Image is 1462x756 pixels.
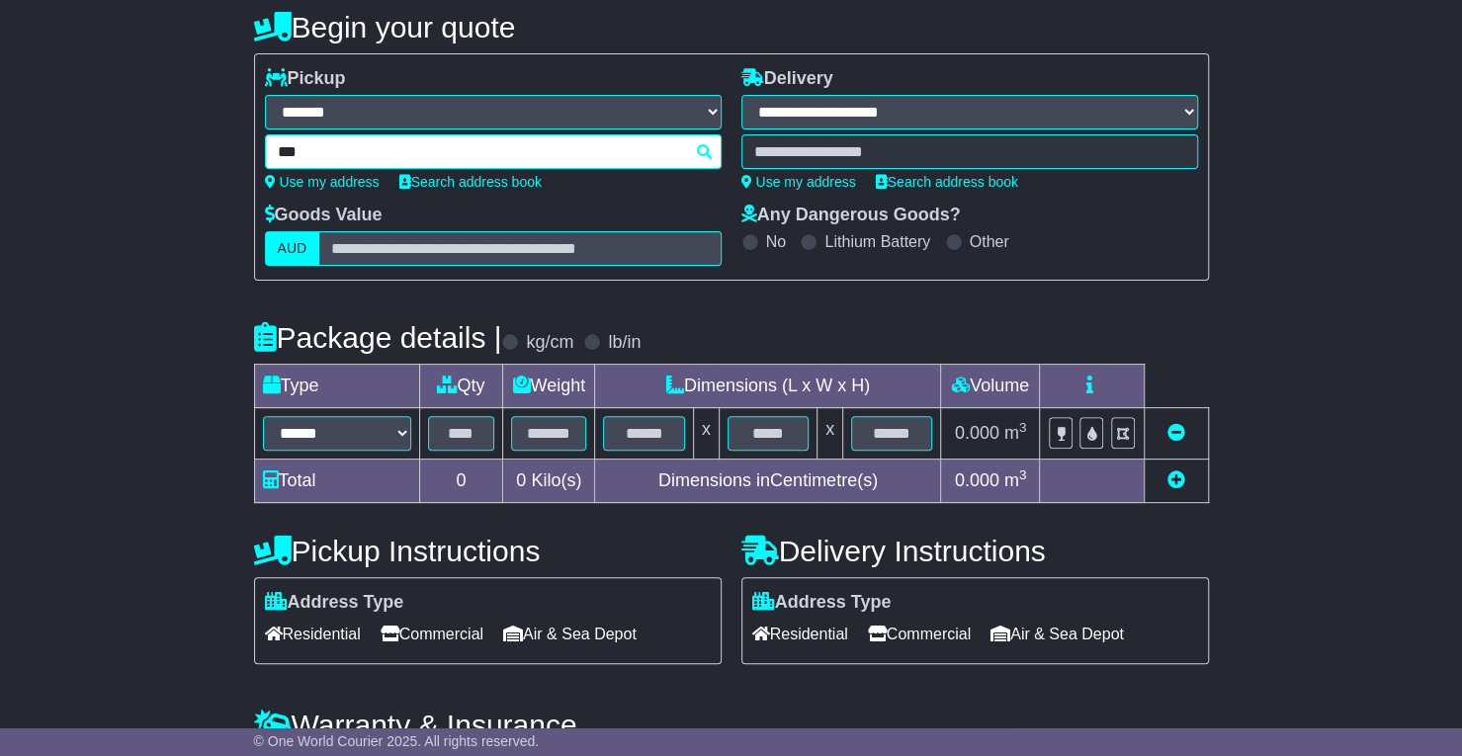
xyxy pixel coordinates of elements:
[741,535,1209,567] h4: Delivery Instructions
[265,134,722,169] typeahead: Please provide city
[254,321,502,354] h4: Package details |
[1167,470,1185,490] a: Add new item
[941,365,1040,408] td: Volume
[741,174,856,190] a: Use my address
[516,470,526,490] span: 0
[868,619,971,649] span: Commercial
[254,709,1209,741] h4: Warranty & Insurance
[419,460,503,503] td: 0
[970,232,1009,251] label: Other
[955,470,999,490] span: 0.000
[503,460,595,503] td: Kilo(s)
[824,232,930,251] label: Lithium Battery
[1167,423,1185,443] a: Remove this item
[265,174,380,190] a: Use my address
[1019,467,1027,482] sup: 3
[766,232,786,251] label: No
[876,174,1018,190] a: Search address book
[817,408,843,460] td: x
[526,332,573,354] label: kg/cm
[399,174,542,190] a: Search address book
[265,592,404,614] label: Address Type
[254,11,1209,43] h4: Begin your quote
[254,733,540,749] span: © One World Courier 2025. All rights reserved.
[1004,423,1027,443] span: m
[419,365,503,408] td: Qty
[254,460,419,503] td: Total
[254,535,722,567] h4: Pickup Instructions
[752,619,848,649] span: Residential
[254,365,419,408] td: Type
[503,365,595,408] td: Weight
[752,592,892,614] label: Address Type
[741,68,833,90] label: Delivery
[741,205,961,226] label: Any Dangerous Goods?
[503,619,637,649] span: Air & Sea Depot
[693,408,719,460] td: x
[608,332,641,354] label: lb/in
[1019,420,1027,435] sup: 3
[1004,470,1027,490] span: m
[595,365,941,408] td: Dimensions (L x W x H)
[265,231,320,266] label: AUD
[265,68,346,90] label: Pickup
[955,423,999,443] span: 0.000
[381,619,483,649] span: Commercial
[265,205,383,226] label: Goods Value
[990,619,1124,649] span: Air & Sea Depot
[265,619,361,649] span: Residential
[595,460,941,503] td: Dimensions in Centimetre(s)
